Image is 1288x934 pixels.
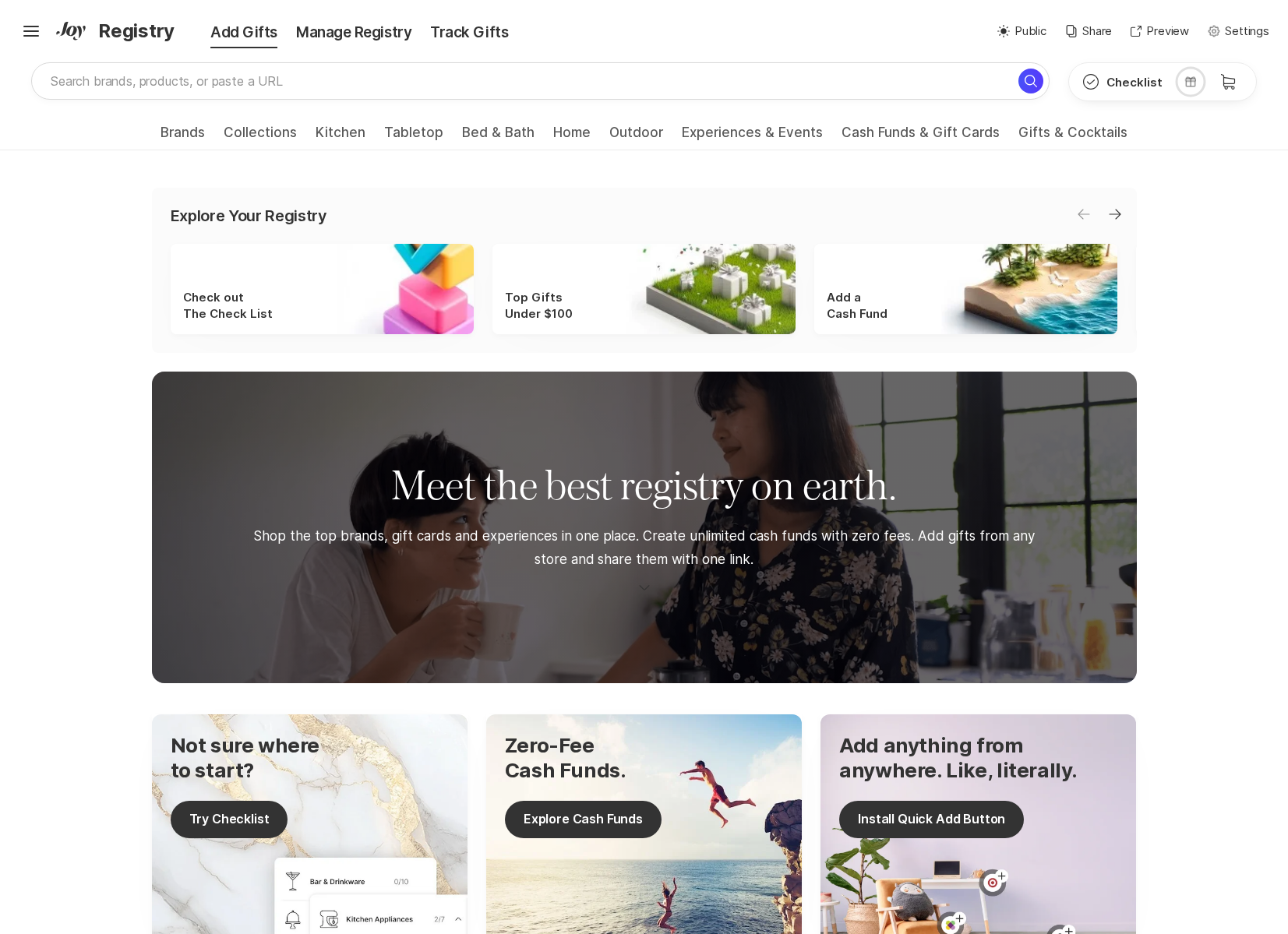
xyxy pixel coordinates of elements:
div: Manage Registry [287,22,421,44]
a: Brands [161,125,205,150]
button: Preview [1131,23,1189,41]
p: Public [1015,23,1046,41]
p: Settings [1225,23,1269,41]
p: Add anything from anywhere. Like, literally. [839,733,1078,781]
p: Not sure where to start? [171,733,320,781]
button: Share [1065,23,1112,41]
div: Add Gifts [179,22,287,44]
button: Checklist [1069,63,1175,100]
p: Preview [1146,23,1189,41]
a: Experiences & Events [682,125,823,150]
button: Settings [1208,23,1269,41]
button: Try Checklist [171,801,288,838]
a: Bed & Bath [462,125,535,150]
span: Top Gifts Under $100 [505,289,573,322]
input: Search brands, products, or paste a URL [31,62,1050,100]
button: Public [997,23,1046,41]
button: Explore Cash Funds [505,801,662,838]
div: Shop the top brands, gift cards and experiences in one place. Create unlimited cash funds with ze... [245,524,1043,572]
a: Gifts & Cocktails [1018,125,1127,150]
a: Cash Funds & Gift Cards [842,125,1000,150]
a: Outdoor [609,125,663,150]
button: Install Quick Add Button [839,801,1024,838]
a: Home [553,125,591,150]
a: Collections [224,125,297,150]
a: Tabletop [384,125,443,150]
p: Zero-Fee Cash Funds. [505,733,662,781]
div: Track Gifts [421,22,517,44]
h1: Meet the best registry on earth. [391,459,897,512]
a: Kitchen [316,125,365,150]
p: Explore Your Registry [171,206,327,225]
span: Registry [98,17,175,45]
button: Search for [1018,69,1043,93]
span: Add a Cash Fund [827,289,887,322]
p: Share [1082,23,1112,41]
span: Check out The Check List [183,289,273,322]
